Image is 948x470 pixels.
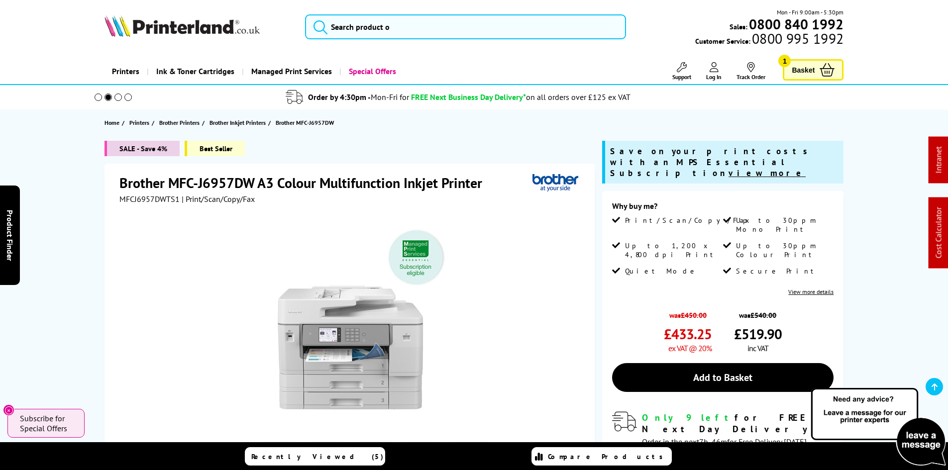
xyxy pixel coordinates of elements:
[664,325,712,343] span: £433.25
[672,62,691,81] a: Support
[105,117,119,128] span: Home
[737,62,765,81] a: Track Order
[734,305,782,320] span: was
[129,117,149,128] span: Printers
[185,141,245,156] span: Best Seller
[706,73,722,81] span: Log In
[3,404,14,416] button: Close
[276,117,334,128] span: Brother MFC-J6957DW
[736,241,832,259] span: Up to 30ppm Colour Print
[411,92,526,102] span: FREE Next Business Day Delivery*
[532,174,578,192] img: Brother
[747,19,843,29] a: 0800 840 1992
[664,305,712,320] span: was
[253,224,448,419] img: Brother MFC-J6957DW
[750,310,776,320] strike: £540.00
[371,92,409,102] span: Mon-Fri for
[105,141,180,156] span: SALE - Save 4%
[245,447,385,466] a: Recently Viewed (5)
[210,117,268,128] a: Brother Inkjet Printers
[672,73,691,81] span: Support
[788,288,834,295] a: View more details
[625,267,698,276] span: Quiet Mode
[251,452,384,461] span: Recently Viewed (5)
[276,117,336,128] a: Brother MFC-J6957DW
[182,194,255,204] span: | Print/Scan/Copy/Fax
[5,209,15,261] span: Product Finder
[119,194,180,204] span: MFCJ6957DWTS1
[934,147,944,174] a: Intranet
[105,59,147,84] a: Printers
[749,15,843,33] b: 0800 840 1992
[308,92,409,102] span: Order by 4:30pm -
[750,34,843,43] span: 0800 995 1992
[792,63,815,77] span: Basket
[934,207,944,259] a: Cost Calculator
[210,117,266,128] span: Brother Inkjet Printers
[736,216,832,234] span: Up to 30ppm Mono Print
[531,447,672,466] a: Compare Products
[668,343,712,353] span: ex VAT @ 20%
[625,216,753,225] span: Print/Scan/Copy/Fax
[105,15,260,37] img: Printerland Logo
[242,59,339,84] a: Managed Print Services
[642,412,735,423] span: Only 9 left
[695,34,843,46] span: Customer Service:
[612,412,834,458] div: modal_delivery
[625,241,721,259] span: Up to 1,200 x 4,800 dpi Print
[129,117,152,128] a: Printers
[610,146,812,179] span: Save on your print costs with an MPS Essential Subscription
[736,267,818,276] span: Secure Print
[156,59,234,84] span: Ink & Toner Cartridges
[783,59,843,81] a: Basket 1
[339,59,404,84] a: Special Offers
[20,413,75,433] span: Subscribe for Special Offers
[159,117,200,128] span: Brother Printers
[119,174,492,192] h1: Brother MFC-J6957DW A3 Colour Multifunction Inkjet Printer
[642,437,807,458] span: Order in the next for Free Delivery [DATE] 11 September!
[612,201,834,216] div: Why buy me?
[747,343,768,353] span: inc VAT
[548,452,668,461] span: Compare Products
[778,55,791,67] span: 1
[305,14,626,39] input: Search product o
[642,412,834,435] div: for FREE Next Day Delivery
[706,62,722,81] a: Log In
[81,89,836,106] li: modal_delivery
[777,7,843,17] span: Mon - Fri 9:00am - 5:30pm
[159,117,202,128] a: Brother Printers
[730,22,747,31] span: Sales:
[729,168,806,179] u: view more
[699,437,727,447] span: 7h, 46m
[681,310,707,320] strike: £450.00
[105,15,293,39] a: Printerland Logo
[612,363,834,392] a: Add to Basket
[809,386,948,468] img: Open Live Chat window
[526,92,631,102] div: on all orders over £125 ex VAT
[147,59,242,84] a: Ink & Toner Cartridges
[734,325,782,343] span: £519.90
[105,117,122,128] a: Home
